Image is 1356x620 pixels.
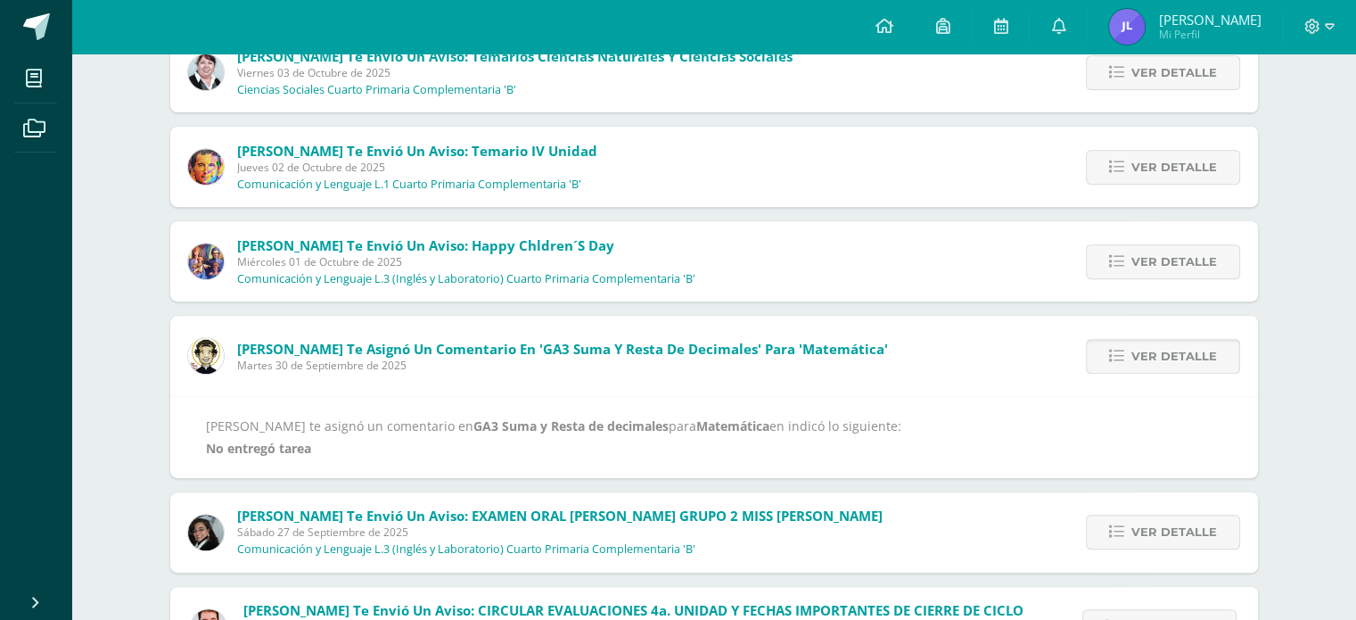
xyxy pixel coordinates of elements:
[243,601,1023,619] span: [PERSON_NAME] te envió un aviso: CIRCULAR EVALUACIONES 4a. UNIDAD Y FECHAS IMPORTANTES DE CIERRE ...
[237,236,614,254] span: [PERSON_NAME] te envió un aviso: Happy chldren´s Day
[1158,11,1261,29] span: [PERSON_NAME]
[188,54,224,90] img: 17d5d95429b14b8bb66d77129096e0a8.png
[473,417,669,434] b: GA3 Suma y Resta de decimales
[188,338,224,374] img: 4bd1cb2f26ef773666a99eb75019340a.png
[1131,340,1217,373] span: Ver detalle
[237,65,793,80] span: Viernes 03 de Octubre de 2025
[237,47,793,65] span: [PERSON_NAME] te envió un aviso: Temarios Ciencias Naturales y Ciencias Sociales
[1131,56,1217,89] span: Ver detalle
[1131,151,1217,184] span: Ver detalle
[237,340,888,358] span: [PERSON_NAME] te asignó un comentario en 'GA3 Suma y Resta de decimales' para 'Matemática'
[1158,27,1261,42] span: Mi Perfil
[237,272,695,286] p: Comunicación y Lenguaje L.3 (Inglés y Laboratorio) Cuarto Primaria Complementaria 'B'
[237,542,695,557] p: Comunicación y Lenguaje L.3 (Inglés y Laboratorio) Cuarto Primaria Complementaria 'B'
[696,417,769,434] b: Matemática
[237,160,597,175] span: Jueves 02 de Octubre de 2025
[1131,245,1217,278] span: Ver detalle
[188,515,224,550] img: 7bd163c6daa573cac875167af135d202.png
[188,149,224,185] img: 49d5a75e1ce6d2edc12003b83b1ef316.png
[188,244,224,279] img: 3f4c0a665c62760dc8d25f6423ebedea.png
[237,358,888,373] span: Martes 30 de Septiembre de 2025
[237,525,883,540] span: Sábado 27 de Septiembre de 2025
[206,415,1222,459] div: [PERSON_NAME] te asignó un comentario en para en indicó lo siguiente:
[237,507,883,525] span: [PERSON_NAME] te envió un aviso: EXAMEN ORAL [PERSON_NAME] GRUPO 2 MISS [PERSON_NAME]
[1131,516,1217,549] span: Ver detalle
[237,83,516,97] p: Ciencias Sociales Cuarto Primaria Complementaria 'B'
[1109,9,1145,45] img: c8171e3a580fd0c6cc38c83da421ba74.png
[237,178,581,192] p: Comunicación y Lenguaje L.1 Cuarto Primaria Complementaria 'B'
[237,254,695,269] span: Miércoles 01 de Octubre de 2025
[206,440,311,457] b: No entregó tarea
[237,142,597,160] span: [PERSON_NAME] te envió un aviso: Temario IV unidad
